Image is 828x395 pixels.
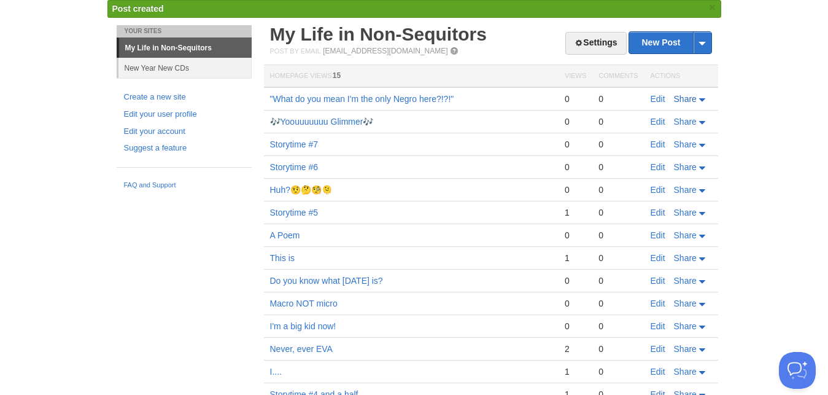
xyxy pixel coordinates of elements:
a: New Year New CDs [118,58,252,78]
div: 0 [598,116,638,127]
div: 0 [598,366,638,377]
div: 0 [598,252,638,264]
span: Share [674,367,697,377]
div: 0 [565,184,586,195]
a: This is [270,253,295,263]
span: Share [674,230,697,240]
a: Edit [651,230,665,240]
div: 0 [598,298,638,309]
span: Share [674,162,697,172]
div: 0 [598,207,638,218]
a: Edit [651,208,665,217]
a: I.... [270,367,282,377]
a: Huh?🤨🤔🧐🫠 [270,185,332,195]
a: Edit [651,162,665,172]
a: Never, ever EVA [270,344,333,354]
div: 0 [565,139,586,150]
div: 0 [565,275,586,286]
a: New Post [629,32,711,53]
span: Share [674,208,697,217]
li: Your Sites [117,25,252,37]
div: 0 [565,93,586,104]
a: Settings [565,32,626,55]
a: Storytime #5 [270,208,319,217]
div: 0 [598,230,638,241]
a: Edit [651,367,665,377]
a: Storytime #7 [270,139,319,149]
a: Create a new site [124,91,244,104]
iframe: Help Scout Beacon - Open [779,352,816,389]
a: Edit [651,344,665,354]
span: Share [674,299,697,308]
div: 0 [565,116,586,127]
div: 0 [598,343,638,354]
a: Storytime #6 [270,162,319,172]
a: Edit your account [124,125,244,138]
div: 1 [565,252,586,264]
span: Share [674,344,697,354]
a: Edit [651,117,665,127]
div: 0 [598,139,638,150]
span: Share [674,276,697,286]
a: Do you know what [DATE] is? [270,276,383,286]
th: Comments [592,65,644,88]
a: Edit [651,139,665,149]
span: Share [674,139,697,149]
a: Macro NOT micro [270,299,338,308]
a: Edit your user profile [124,108,244,121]
a: Edit [651,321,665,331]
div: 0 [565,321,586,332]
div: 0 [598,275,638,286]
span: Share [674,253,697,263]
div: 0 [598,93,638,104]
span: Share [674,185,697,195]
a: Suggest a feature [124,142,244,155]
a: Edit [651,276,665,286]
span: Share [674,117,697,127]
th: Actions [644,65,718,88]
span: Share [674,94,697,104]
a: [EMAIL_ADDRESS][DOMAIN_NAME] [323,47,447,55]
div: 0 [598,162,638,173]
a: FAQ and Support [124,180,244,191]
a: "What do you mean I'm the only Negro here?!?!" [270,94,454,104]
span: Share [674,321,697,331]
a: Edit [651,299,665,308]
span: Post created [112,4,164,14]
span: 15 [333,71,341,80]
a: I'm a big kid now! [270,321,336,331]
a: Edit [651,253,665,263]
a: My Life in Non-Sequitors [119,38,252,58]
th: Homepage Views [264,65,559,88]
a: Edit [651,94,665,104]
a: My Life in Non-Sequitors [270,24,487,44]
a: A Poem [270,230,300,240]
div: 0 [598,184,638,195]
a: Edit [651,185,665,195]
div: 0 [565,298,586,309]
div: 0 [598,321,638,332]
div: 0 [565,230,586,241]
th: Views [559,65,592,88]
span: Post by Email [270,47,321,55]
div: 1 [565,366,586,377]
div: 0 [565,162,586,173]
a: 🎶Yoouuuuuuu Glimmer🎶 [270,117,374,127]
div: 2 [565,343,586,354]
div: 1 [565,207,586,218]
